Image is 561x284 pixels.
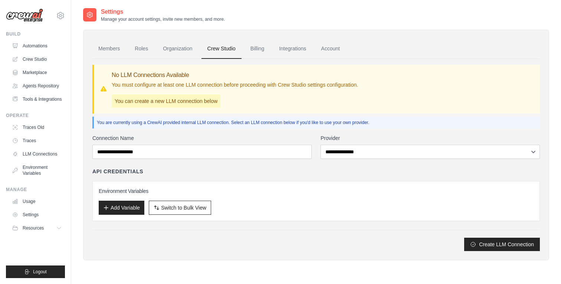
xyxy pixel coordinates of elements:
[9,135,65,147] a: Traces
[112,71,358,80] h3: No LLM Connections Available
[149,201,211,215] button: Switch to Bulk View
[321,134,540,142] label: Provider
[161,204,206,211] span: Switch to Bulk View
[23,225,44,231] span: Resources
[9,67,65,78] a: Marketplace
[315,39,346,59] a: Account
[9,161,65,179] a: Environment Variables
[9,121,65,133] a: Traces Old
[464,238,540,251] button: Create LLM Connection
[129,39,154,59] a: Roles
[97,120,537,126] p: You are currently using a CrewAI provided internal LLM connection. Select an LLM connection below...
[112,94,220,108] p: You can create a new LLM connection below
[6,187,65,193] div: Manage
[9,222,65,234] button: Resources
[92,39,126,59] a: Members
[9,40,65,52] a: Automations
[6,265,65,278] button: Logout
[245,39,270,59] a: Billing
[92,168,143,175] h4: API Credentials
[9,80,65,92] a: Agents Repository
[6,113,65,118] div: Operate
[101,7,225,16] h2: Settings
[92,134,312,142] label: Connection Name
[273,39,312,59] a: Integrations
[9,148,65,160] a: LLM Connections
[101,16,225,22] p: Manage your account settings, invite new members, and more.
[99,201,144,215] button: Add Variable
[6,31,65,37] div: Build
[112,81,358,88] p: You must configure at least one LLM connection before proceeding with Crew Studio settings config...
[33,269,47,275] span: Logout
[9,209,65,221] a: Settings
[9,196,65,207] a: Usage
[9,93,65,105] a: Tools & Integrations
[9,53,65,65] a: Crew Studio
[201,39,242,59] a: Crew Studio
[6,9,43,23] img: Logo
[99,187,534,195] h3: Environment Variables
[157,39,198,59] a: Organization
